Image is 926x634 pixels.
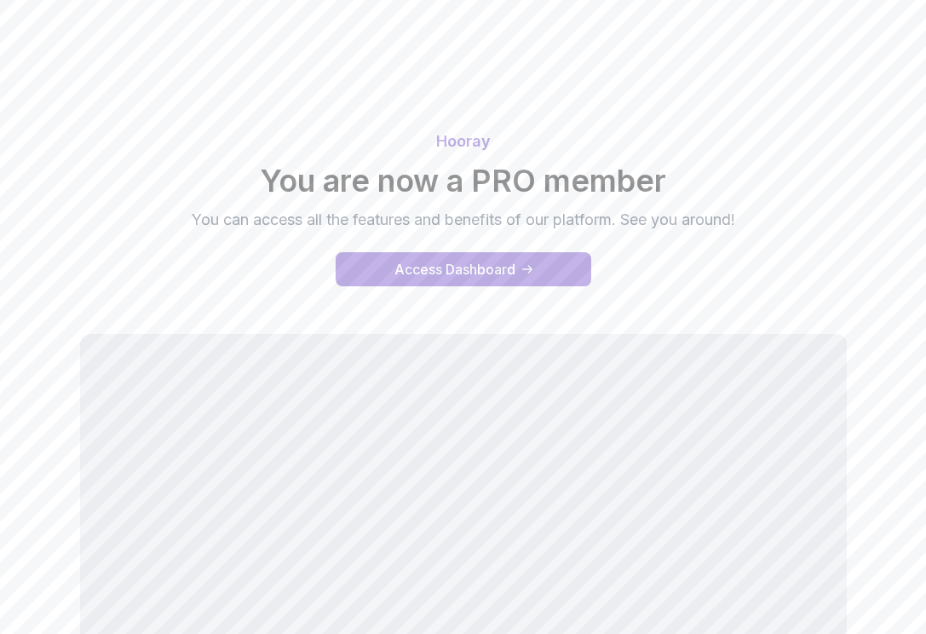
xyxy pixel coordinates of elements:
[9,130,917,153] p: Hooray
[9,164,917,198] h2: You are now a PRO member
[336,252,591,286] button: Access Dashboard
[177,208,750,232] p: You can access all the features and benefits of our platform. See you around!
[336,252,591,286] a: access-dashboard
[394,259,515,280] div: Access Dashboard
